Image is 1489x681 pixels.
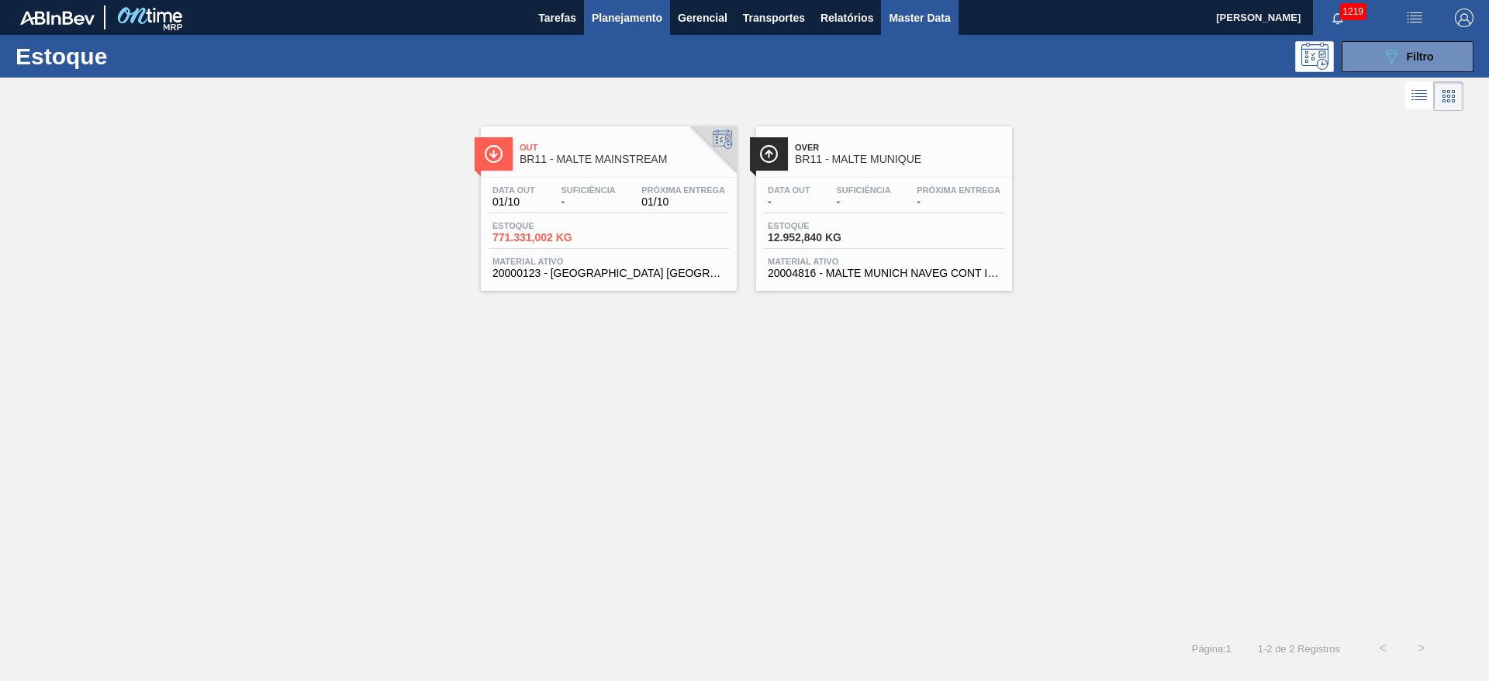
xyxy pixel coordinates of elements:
[492,196,535,208] span: 01/10
[768,196,810,208] span: -
[492,185,535,195] span: Data out
[836,196,890,208] span: -
[889,9,950,27] span: Master Data
[1363,629,1402,668] button: <
[768,221,876,230] span: Estoque
[768,268,1000,279] span: 20004816 - MALTE MUNICH NAVEG CONT IMPORT SUP 40%
[1405,9,1424,27] img: userActions
[520,154,729,165] span: BR11 - MALTE MAINSTREAM
[1295,41,1334,72] div: Pogramando: nenhum usuário selecionado
[768,185,810,195] span: Data out
[1434,81,1463,111] div: Visão em Cards
[1342,41,1473,72] button: Filtro
[484,144,503,164] img: Ícone
[768,257,1000,266] span: Material ativo
[744,115,1020,291] a: ÍconeOverBR11 - MALTE MUNIQUEData out-Suficiência-Próxima Entrega-Estoque12.952,840 KGMaterial at...
[917,196,1000,208] span: -
[795,143,1004,152] span: Over
[678,9,727,27] span: Gerencial
[492,268,725,279] span: 20000123 - MALTA URUGUAY BRAHMA BRASIL GRANEL
[538,9,576,27] span: Tarefas
[821,9,873,27] span: Relatórios
[561,185,615,195] span: Suficiência
[1313,7,1363,29] button: Notificações
[561,196,615,208] span: -
[520,143,729,152] span: Out
[492,232,601,244] span: 771.331,002 KG
[743,9,805,27] span: Transportes
[20,11,95,25] img: TNhmsLtSVTkK8tSr43FrP2fwEKptu5GPRR3wAAAABJRU5ErkJggg==
[836,185,890,195] span: Suficiência
[1402,629,1441,668] button: >
[492,221,601,230] span: Estoque
[16,47,247,65] h1: Estoque
[469,115,744,291] a: ÍconeOutBR11 - MALTE MAINSTREAMData out01/10Suficiência-Próxima Entrega01/10Estoque771.331,002 KG...
[1407,50,1434,63] span: Filtro
[492,257,725,266] span: Material ativo
[917,185,1000,195] span: Próxima Entrega
[1255,643,1340,655] span: 1 - 2 de 2 Registros
[592,9,662,27] span: Planejamento
[1455,9,1473,27] img: Logout
[641,185,725,195] span: Próxima Entrega
[641,196,725,208] span: 01/10
[1405,81,1434,111] div: Visão em Lista
[1192,643,1232,655] span: Página : 1
[1339,3,1366,20] span: 1219
[768,232,876,244] span: 12.952,840 KG
[759,144,779,164] img: Ícone
[795,154,1004,165] span: BR11 - MALTE MUNIQUE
